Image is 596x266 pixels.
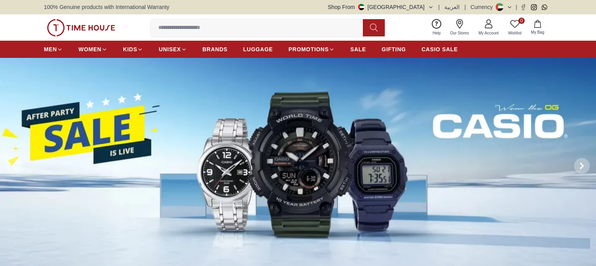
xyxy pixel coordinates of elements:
span: GIFTING [382,45,406,53]
a: Facebook [520,4,526,10]
span: PROMOTIONS [288,45,329,53]
span: | [438,3,440,11]
span: 0 [518,18,525,24]
span: 100% Genuine products with International Warranty [44,3,169,11]
span: Help [429,30,444,36]
span: SALE [350,45,366,53]
span: My Account [475,30,502,36]
span: UNISEX [159,45,181,53]
span: | [464,3,466,11]
span: Wishlist [505,30,525,36]
span: CASIO SALE [422,45,458,53]
span: WOMEN [78,45,101,53]
a: MEN [44,42,63,56]
a: WOMEN [78,42,107,56]
button: My Bag [526,18,549,37]
span: KIDS [123,45,137,53]
a: SALE [350,42,366,56]
button: العربية [444,3,460,11]
a: Instagram [531,4,537,10]
span: Our Stores [447,30,472,36]
span: BRANDS [203,45,228,53]
a: CASIO SALE [422,42,458,56]
div: Currency [471,3,496,11]
a: GIFTING [382,42,406,56]
a: LUGGAGE [243,42,273,56]
a: 0Wishlist [504,18,526,38]
a: Our Stores [446,18,474,38]
button: Shop From[GEOGRAPHIC_DATA] [328,3,434,11]
img: ... [47,19,115,36]
a: UNISEX [159,42,187,56]
img: United Arab Emirates [358,4,364,10]
span: My Bag [528,29,547,35]
a: KIDS [123,42,143,56]
a: Whatsapp [542,4,547,10]
span: LUGGAGE [243,45,273,53]
a: BRANDS [203,42,228,56]
span: MEN [44,45,57,53]
a: PROMOTIONS [288,42,335,56]
span: | [516,3,517,11]
a: Help [428,18,446,38]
